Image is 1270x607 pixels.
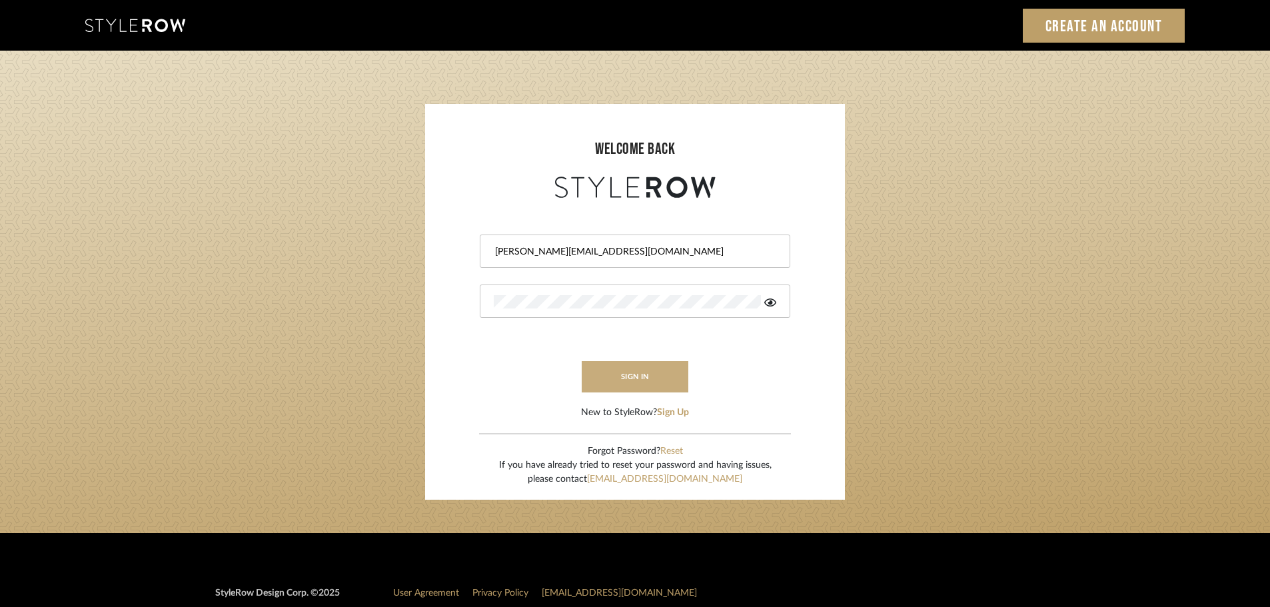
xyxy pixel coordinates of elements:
[393,588,459,598] a: User Agreement
[582,361,688,392] button: sign in
[494,245,773,259] input: Email Address
[581,406,689,420] div: New to StyleRow?
[472,588,528,598] a: Privacy Policy
[438,137,832,161] div: welcome back
[657,406,689,420] button: Sign Up
[660,444,683,458] button: Reset
[542,588,697,598] a: [EMAIL_ADDRESS][DOMAIN_NAME]
[1023,9,1185,43] a: Create an Account
[499,458,772,486] div: If you have already tried to reset your password and having issues, please contact
[587,474,742,484] a: [EMAIL_ADDRESS][DOMAIN_NAME]
[499,444,772,458] div: Forgot Password?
